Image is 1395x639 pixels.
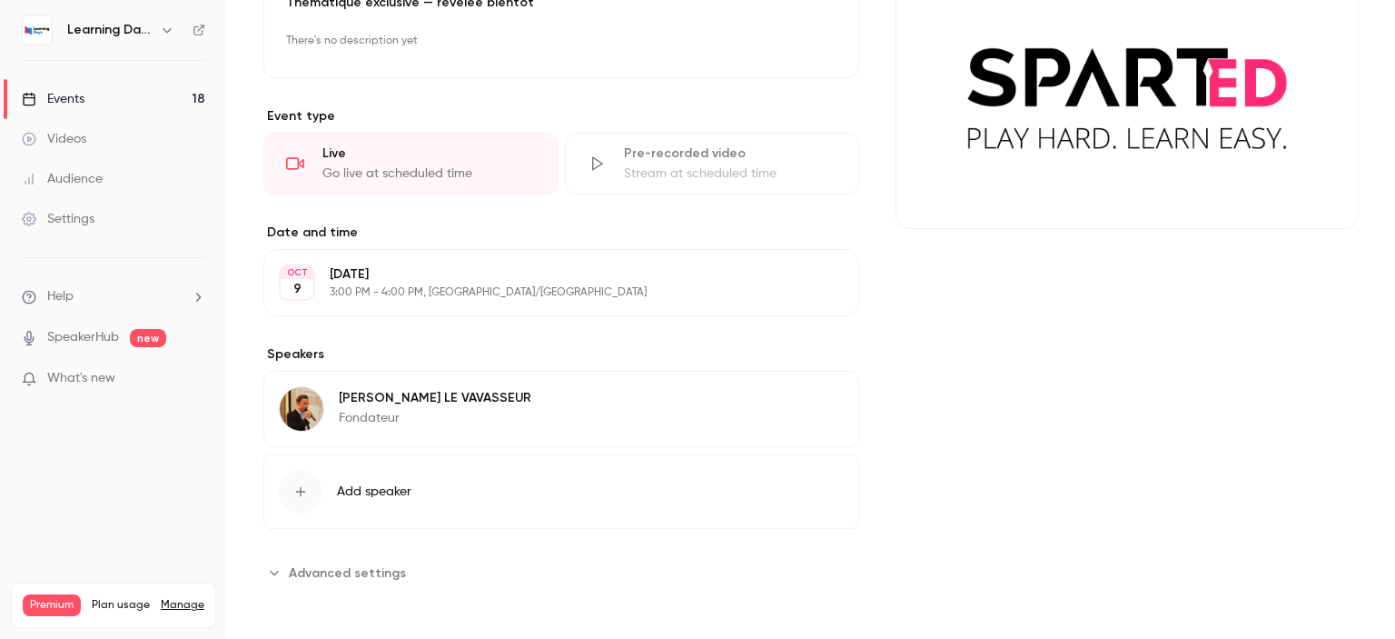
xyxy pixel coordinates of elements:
[206,105,221,120] img: tab_keywords_by_traffic_grey.svg
[281,266,313,279] div: OCT
[161,598,204,613] a: Manage
[29,29,44,44] img: logo_orange.svg
[183,371,205,387] iframe: Noticeable Trigger
[29,47,44,62] img: website_grey.svg
[263,107,859,125] p: Event type
[263,558,417,587] button: Advanced settings
[22,287,205,306] li: help-dropdown-opener
[263,345,859,364] label: Speakers
[322,145,535,163] div: Live
[47,369,115,388] span: What's new
[22,170,103,188] div: Audience
[263,224,859,242] label: Date and time
[47,47,205,62] div: Domaine: [DOMAIN_NAME]
[624,165,836,183] div: Stream at scheduled time
[51,29,89,44] div: v 4.0.25
[330,265,763,284] p: [DATE]
[23,594,81,616] span: Premium
[23,15,52,45] img: Learning Days
[47,328,119,347] a: SpeakerHub
[226,107,278,119] div: Mots-clés
[322,165,535,183] div: Go live at scheduled time
[92,598,150,613] span: Plan usage
[263,371,859,447] div: Matthieu LE VAVASSEUR[PERSON_NAME] LE VAVASSEURFondateur
[22,210,94,228] div: Settings
[47,287,74,306] span: Help
[263,133,558,195] div: LiveGo live at scheduled time
[293,280,302,298] p: 9
[330,285,763,300] p: 3:00 PM - 4:00 PM, [GEOGRAPHIC_DATA]/[GEOGRAPHIC_DATA]
[74,105,88,120] img: tab_domain_overview_orange.svg
[263,558,859,587] section: Advanced settings
[280,387,323,431] img: Matthieu LE VAVASSEUR
[289,564,406,583] span: Advanced settings
[94,107,140,119] div: Domaine
[337,483,411,501] span: Add speaker
[130,329,166,347] span: new
[565,133,859,195] div: Pre-recorded videoStream at scheduled time
[22,90,84,108] div: Events
[624,145,836,163] div: Pre-recorded video
[339,389,531,407] p: [PERSON_NAME] LE VAVASSEUR
[263,454,859,529] button: Add speaker
[286,26,836,55] p: There's no description yet
[67,21,153,39] h6: Learning Days
[339,409,531,427] p: Fondateur
[22,130,86,148] div: Videos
